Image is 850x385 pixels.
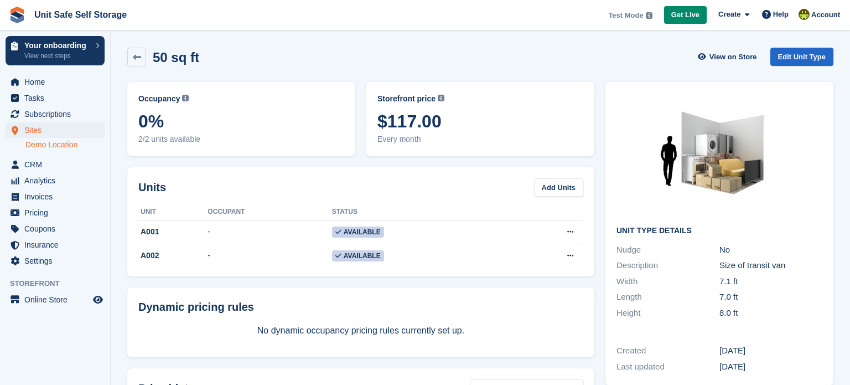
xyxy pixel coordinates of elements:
[616,345,719,357] div: Created
[377,93,436,105] span: Storefront price
[799,9,810,20] img: Jeff Bodenmuller
[719,259,822,272] div: Size of transit van
[6,173,105,188] a: menu
[138,226,208,238] div: A001
[616,361,719,373] div: Last updated
[719,307,822,320] div: 8.0 ft
[182,95,189,101] img: icon-info-grey-7440780725fd019a000dd9b08b2336e03edf1995a4989e88bcd33f0948082b44.svg
[25,140,105,150] a: Demo Location
[332,250,384,261] span: Available
[6,189,105,204] a: menu
[6,221,105,237] a: menu
[10,278,110,289] span: Storefront
[24,173,91,188] span: Analytics
[9,7,25,23] img: stora-icon-8386f47178a22dfd0bd8f6a31ec36ba5ce8667c1dd55bd0f319d3a0aa187defe.svg
[30,6,131,24] a: Unit Safe Self Storage
[24,106,91,122] span: Subscriptions
[24,221,91,237] span: Coupons
[6,106,105,122] a: menu
[709,52,757,63] span: View on Store
[91,293,105,306] a: Preview store
[24,189,91,204] span: Invoices
[24,51,90,61] p: View next steps
[138,299,583,315] div: Dynamic pricing rules
[332,227,384,238] span: Available
[24,122,91,138] span: Sites
[24,292,91,307] span: Online Store
[208,203,331,221] th: Occupant
[138,111,344,131] span: 0%
[636,93,802,218] img: 50.jpg
[671,9,699,20] span: Get Live
[6,253,105,269] a: menu
[770,48,833,66] a: Edit Unit Type
[616,307,719,320] div: Height
[534,178,583,197] a: Add Units
[6,292,105,307] a: menu
[616,244,719,256] div: Nudge
[646,12,652,19] img: icon-info-grey-7440780725fd019a000dd9b08b2336e03edf1995a4989e88bcd33f0948082b44.svg
[719,244,822,256] div: No
[719,291,822,304] div: 7.0 ft
[719,361,822,373] div: [DATE]
[616,275,719,288] div: Width
[24,42,90,49] p: Your onboarding
[6,237,105,253] a: menu
[24,253,91,269] span: Settings
[6,205,105,220] a: menu
[811,9,840,20] span: Account
[6,74,105,90] a: menu
[616,227,822,235] h2: Unit Type details
[718,9,740,20] span: Create
[24,237,91,253] span: Insurance
[697,48,761,66] a: View on Store
[6,122,105,138] a: menu
[24,90,91,106] span: Tasks
[138,324,583,337] p: No dynamic occupancy pricing rules currently set up.
[438,95,444,101] img: icon-info-grey-7440780725fd019a000dd9b08b2336e03edf1995a4989e88bcd33f0948082b44.svg
[138,93,180,105] span: Occupancy
[208,220,331,244] td: -
[6,157,105,172] a: menu
[24,74,91,90] span: Home
[719,275,822,288] div: 7.1 ft
[153,50,199,65] h2: 50 sq ft
[664,6,707,24] a: Get Live
[138,179,166,196] h2: Units
[6,36,105,65] a: Your onboarding View next steps
[138,203,208,221] th: Unit
[208,244,331,268] td: -
[719,345,822,357] div: [DATE]
[138,250,208,261] div: A002
[377,134,583,145] span: Every month
[138,134,344,145] span: 2/2 units available
[608,10,643,21] span: Test Mode
[24,205,91,220] span: Pricing
[773,9,789,20] span: Help
[332,203,506,221] th: Status
[6,90,105,106] a: menu
[377,111,583,131] span: $117.00
[616,259,719,272] div: Description
[24,157,91,172] span: CRM
[616,291,719,304] div: Length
